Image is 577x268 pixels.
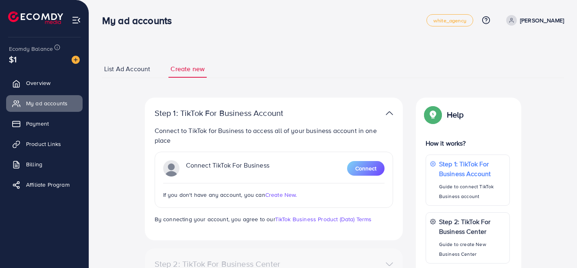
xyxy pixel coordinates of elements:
img: TikTok partner [386,107,393,119]
img: image [72,56,80,64]
button: Connect [347,161,385,176]
p: Step 1: TikTok For Business Account [155,108,309,118]
span: Create new [170,64,205,74]
a: Overview [6,75,83,91]
span: Create New. [265,191,297,199]
span: My ad accounts [26,99,68,107]
span: Ecomdy Balance [9,45,53,53]
a: Affiliate Program [6,176,83,193]
a: TikTok Business Product (Data) Terms [275,215,372,223]
h3: My ad accounts [102,15,178,26]
a: Payment [6,115,83,132]
span: white_agency [433,18,466,23]
p: By connecting your account, you agree to our [155,214,393,224]
a: Product Links [6,136,83,152]
p: Step 1: TikTok For Business Account [439,159,506,179]
a: Billing [6,156,83,172]
img: logo [8,11,63,24]
span: Overview [26,79,50,87]
a: white_agency [426,14,473,26]
span: If you don't have any account, you can [163,191,265,199]
p: Connect TikTok For Business [186,160,269,176]
img: TikTok partner [163,160,179,176]
span: List Ad Account [104,64,150,74]
span: Product Links [26,140,61,148]
span: Payment [26,120,49,128]
p: Help [447,110,464,120]
a: My ad accounts [6,95,83,111]
span: Affiliate Program [26,181,70,189]
p: How it works? [426,138,510,148]
img: menu [72,15,81,25]
a: [PERSON_NAME] [503,15,564,26]
p: Step 2: TikTok For Business Center [439,217,506,236]
p: Guide to connect TikTok Business account [439,182,506,201]
img: Popup guide [426,107,440,122]
span: Billing [26,160,42,168]
p: Connect to TikTok for Business to access all of your business account in one place [155,126,393,145]
p: Guide to create New Business Center [439,240,506,259]
span: $1 [9,53,17,65]
p: [PERSON_NAME] [520,15,564,25]
span: Connect [355,164,376,172]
